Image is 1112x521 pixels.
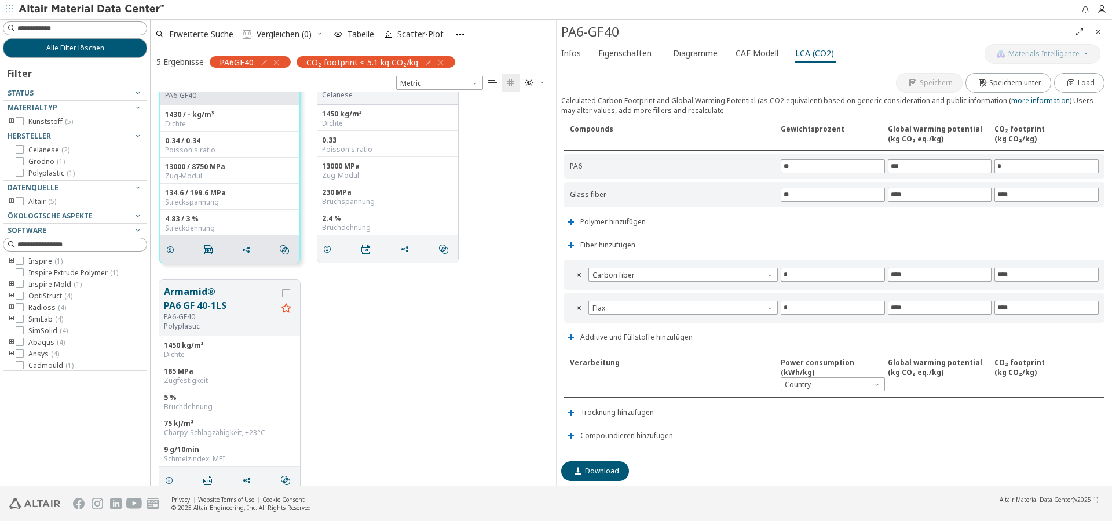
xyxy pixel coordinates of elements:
[46,43,104,53] span: Alle Filter löschen
[164,376,295,385] div: Zugfestigkeit
[570,161,778,171] div: PA6
[151,92,556,486] div: grid
[236,238,261,261] button: Share
[257,30,312,38] span: Vergleichen (0)
[28,169,75,178] span: Polyplastic
[322,188,453,197] div: 230 MPa
[561,96,1107,115] div: Calculated Carbon Footprint and Global Warming Potential (as CO2 equivalent) based on generic con...
[8,280,16,289] i: toogle group
[502,74,520,92] button: Tile View
[561,44,581,63] span: Infos
[322,214,453,223] div: 2.4 %
[8,303,16,312] i: toogle group
[322,136,453,145] div: 0.33
[203,476,213,485] i: 
[64,291,72,301] span: ( 4 )
[1089,23,1107,41] button: Close
[67,168,75,178] span: ( 1 )
[580,409,654,416] span: Trocknung hinzufügen
[317,238,342,261] button: Details
[356,238,381,261] button: PDF Download
[322,145,453,154] div: Poisson's ratio
[396,76,483,90] div: Unit System
[575,270,584,279] i: 
[28,292,72,301] span: OptiStruct
[160,238,185,261] button: Details
[996,49,1005,59] img: AI Copilot
[322,197,453,206] div: Bruchspannung
[3,209,147,223] button: Ökologische Aspekte
[395,238,419,261] button: Share
[580,456,661,462] span: Spritzgießen hinzufügen
[322,162,453,171] div: 13000 MPa
[110,268,118,278] span: ( 1 )
[322,171,453,180] div: Zug-Modul
[3,224,147,238] button: Software
[580,218,646,225] span: Polymer hinzufügen
[165,198,294,207] div: Streckspannung
[736,44,778,63] span: CAE Modell
[61,145,69,155] span: ( 2 )
[520,74,550,92] button: Theme
[1078,78,1095,88] span: Load
[28,303,66,312] span: Radioss
[57,337,65,347] span: ( 4 )
[561,326,698,349] button: Additive und Füllstoffe hinzufügen
[439,245,448,254] i: 
[8,292,16,301] i: toogle group
[361,245,371,254] i: 
[28,280,82,289] span: Inspire Mold
[781,124,885,144] div: Gewichtsprozent
[3,101,147,115] button: Materialtyp
[48,196,56,206] span: ( 5 )
[171,504,313,512] div: © 2025 Altair Engineering, Inc. All Rights Reserved.
[164,402,295,411] div: Bruchdehnung
[920,78,953,88] span: Speichern
[1000,496,1098,504] div: (v2025.1)
[280,245,289,254] i: 
[994,358,1099,391] div: CO₂ footprint ( kg CO₂/kg )
[165,110,294,119] div: 1430 / - kg/m³
[57,156,65,166] span: ( 1 )
[8,197,16,206] i: toogle group
[169,30,233,38] span: Erweiterte Suche
[159,469,184,492] button: Details
[164,454,295,464] div: Schmelzindex, MFI
[8,349,16,359] i: toogle group
[8,257,16,266] i: toogle group
[281,476,290,485] i: 
[58,303,66,312] span: ( 4 )
[165,136,294,145] div: 0.34 / 0.34
[164,341,295,350] div: 1450 kg/m³
[965,73,1051,93] button: Speichern unter
[888,358,992,391] div: Global warming potential ( kg CO₂ eq./kg )
[164,312,277,322] div: PA6-GF40
[1008,49,1080,59] span: Materials Intelligence
[164,367,295,376] div: 185 MPa
[165,188,294,198] div: 134.6 / 199.6 MPa
[561,447,666,471] button: Spritzgießen hinzufügen
[28,157,65,166] span: Grodno
[28,197,56,206] span: Altair
[483,74,502,92] button: Table View
[8,338,16,347] i: toogle group
[561,424,678,447] button: Compoundieren hinzufügen
[3,129,147,143] button: Hersteller
[8,183,58,192] span: Datenquelle
[165,172,294,181] div: Zug-Modul
[28,145,69,155] span: Celanese
[575,303,584,312] i: 
[262,496,305,504] a: Cookie Consent
[306,57,418,67] span: CO₂ footprint ≤ 5.1 kg CO₂/kg
[488,78,497,88] i: 
[28,315,63,324] span: SimLab
[164,285,277,312] button: Armamid® PA6 GF 40-1LS
[198,469,222,492] button: PDF Download
[570,124,778,144] div: Compounds
[322,119,453,128] div: Dichte
[164,419,295,428] div: 75 kJ/m²
[237,469,261,492] button: Share
[1011,96,1070,105] a: more information
[204,245,213,254] i: 
[580,432,673,439] span: Compoundieren hinzufügen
